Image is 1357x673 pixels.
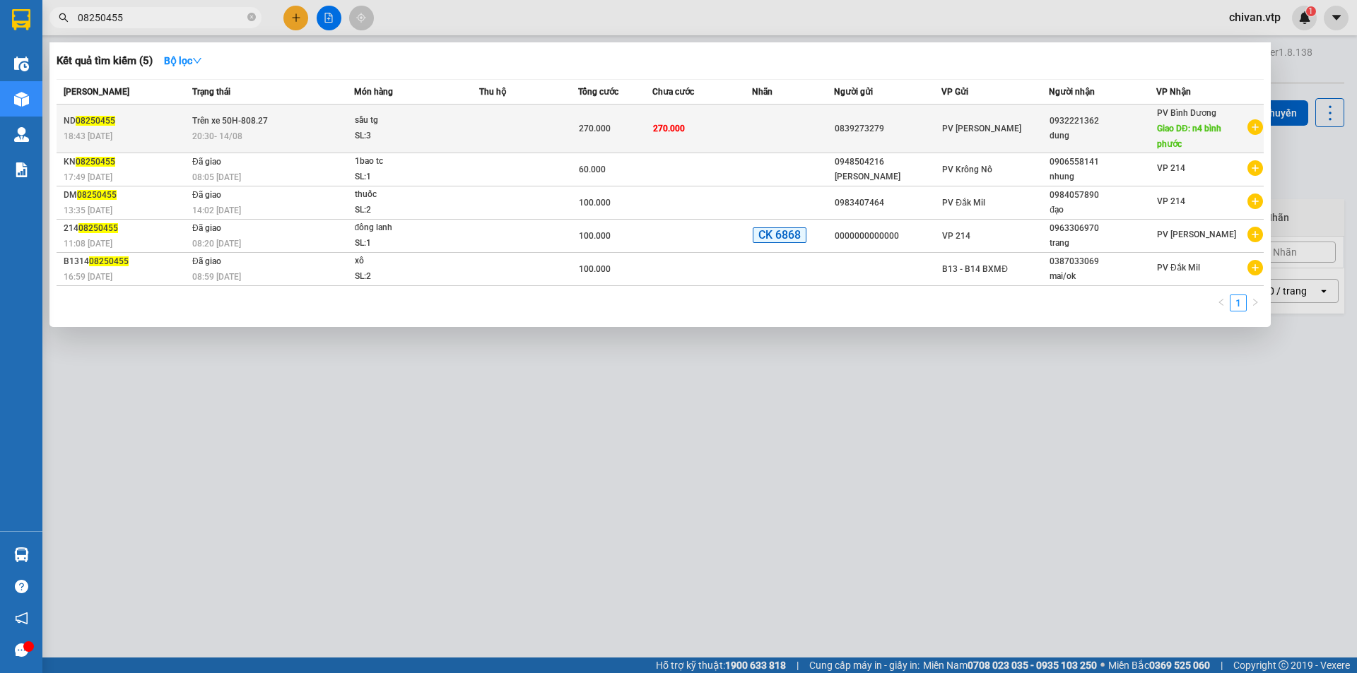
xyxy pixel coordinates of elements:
img: logo-vxr [12,9,30,30]
div: SL: 2 [355,269,461,285]
div: 0906558141 [1050,155,1156,169]
div: dung [1050,129,1156,143]
span: Chưa cước [652,87,694,97]
div: sầu tg [355,113,461,129]
div: nhung [1050,169,1156,184]
div: 0000000000000 [835,229,941,244]
span: [PERSON_NAME] [64,87,129,97]
div: B1314 [64,254,188,269]
div: 0984057890 [1050,188,1156,203]
span: left [1217,298,1226,306]
span: Đã giao [192,157,221,167]
img: warehouse-icon [14,56,29,71]
div: 0932221362 [1050,114,1156,129]
span: 08250455 [78,223,118,233]
div: SL: 3 [355,129,461,144]
img: warehouse-icon [14,127,29,142]
span: 13:35 [DATE] [64,206,112,215]
span: 08250455 [89,256,129,266]
div: 0983407464 [835,196,941,210]
div: 0387033069 [1050,254,1156,269]
span: PV [PERSON_NAME] [1157,230,1236,239]
img: warehouse-icon [14,547,29,562]
span: VP 214 [1157,163,1185,173]
span: Thu hộ [479,87,506,97]
span: 18:43 [DATE] [64,131,112,141]
div: 0839273279 [835,121,941,136]
span: CK 6868 [753,227,806,244]
span: 08:20 [DATE] [192,239,241,249]
span: plus-circle [1247,160,1263,176]
span: plus-circle [1247,227,1263,242]
span: B13 - B14 BXMĐ [942,264,1008,274]
div: xô [355,254,461,269]
span: 270.000 [653,124,685,133]
img: warehouse-icon [14,92,29,107]
li: Previous Page [1213,294,1230,311]
span: PV Đắk Mil [1157,263,1200,273]
span: VP 214 [942,231,970,241]
span: Nhãn [752,87,773,97]
div: 214 [64,221,188,236]
div: thuốc [355,187,461,203]
div: 0963306970 [1050,221,1156,236]
div: đông lanh [355,220,461,236]
span: Tổng cước [578,87,618,97]
span: Người gửi [834,87,873,97]
span: close-circle [247,11,256,25]
span: 100.000 [579,231,611,241]
div: 0948504216 [835,155,941,169]
span: 16:59 [DATE] [64,272,112,282]
button: Bộ lọcdown [153,49,213,72]
button: left [1213,294,1230,311]
span: 17:49 [DATE] [64,172,112,182]
span: 20:30 - 14/08 [192,131,242,141]
span: 08:59 [DATE] [192,272,241,282]
div: SL: 1 [355,169,461,185]
div: trang [1050,236,1156,251]
span: plus-circle [1247,193,1263,209]
span: Người nhận [1049,87,1095,97]
span: right [1251,298,1259,306]
span: PV Krông Nô [942,165,992,174]
span: 08250455 [76,157,115,167]
li: Next Page [1247,294,1264,311]
span: search [59,13,69,23]
span: 100.000 [579,198,611,208]
span: close-circle [247,13,256,21]
button: right [1247,294,1264,311]
span: 270.000 [579,124,611,133]
span: Đã giao [192,223,221,233]
span: VP Gửi [941,87,968,97]
div: SL: 1 [355,236,461,251]
div: DM [64,188,188,203]
span: down [192,56,202,66]
span: Giao DĐ: n4 bình phước [1157,124,1221,149]
div: KN [64,155,188,169]
input: Tìm tên, số ĐT hoặc mã đơn [78,10,245,25]
span: plus-circle [1247,260,1263,275]
span: 08250455 [77,190,117,200]
span: plus-circle [1247,119,1263,135]
span: Đã giao [192,190,221,200]
span: 08250455 [76,116,115,126]
h3: Kết quả tìm kiếm ( 5 ) [57,54,153,69]
li: 1 [1230,294,1247,311]
div: ND [64,114,188,129]
div: mai/ok [1050,269,1156,284]
div: 1bao tc [355,154,461,169]
div: SL: 2 [355,203,461,218]
span: 11:08 [DATE] [64,239,112,249]
span: 60.000 [579,165,606,174]
img: solution-icon [14,162,29,177]
span: VP 214 [1157,196,1185,206]
strong: Bộ lọc [164,55,202,66]
span: Món hàng [354,87,393,97]
span: message [15,643,28,657]
span: 100.000 [579,264,611,274]
div: đạo [1050,203,1156,218]
div: [PERSON_NAME] [835,169,941,184]
span: VP Nhận [1156,87,1191,97]
span: 14:02 [DATE] [192,206,241,215]
span: Đã giao [192,256,221,266]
